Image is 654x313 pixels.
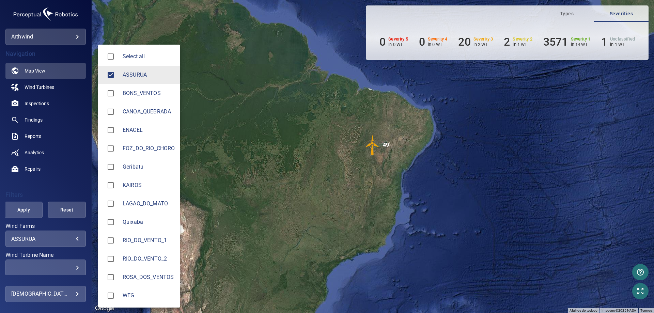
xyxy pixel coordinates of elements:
span: CANOA_QUEBRADA [123,108,175,116]
span: Quixaba [104,215,118,229]
span: ROSA_DOS_VENTOS [123,273,175,281]
div: Wind Farms LAGAO_DO_MATO [123,200,175,208]
span: BONS_VENTOS [104,86,118,100]
span: RIO_DO_VENTO_1 [104,233,118,248]
span: Quixaba [123,218,175,226]
span: ASSURUA [104,68,118,82]
div: Wind Farms BONS_VENTOS [123,89,175,97]
div: Wind Farms Quixaba [123,218,175,226]
span: ROSA_DOS_VENTOS [104,270,118,284]
span: RIO_DO_VENTO_2 [123,255,175,263]
div: Wind Farms ASSURUA [123,71,175,79]
div: Wind Farms FOZ_DO_RIO_CHORO [123,144,175,153]
span: ENACEL [104,123,118,137]
span: Geribatu [104,160,118,174]
span: BONS_VENTOS [123,89,175,97]
span: RIO_DO_VENTO_1 [123,236,175,245]
span: FOZ_DO_RIO_CHORO [123,144,175,153]
span: CANOA_QUEBRADA [104,105,118,119]
span: ENACEL [123,126,175,134]
span: LAGAO_DO_MATO [104,197,118,211]
div: Wind Farms KAIROS [123,181,175,189]
div: Wind Farms RIO_DO_VENTO_1 [123,236,175,245]
ul: ASSURUA [98,45,180,308]
span: KAIROS [104,178,118,192]
div: Wind Farms ROSA_DOS_VENTOS [123,273,175,281]
div: Wind Farms RIO_DO_VENTO_2 [123,255,175,263]
span: WEG [123,292,175,300]
span: ASSURUA [123,71,175,79]
div: Wind Farms WEG [123,292,175,300]
div: Wind Farms Geribatu [123,163,175,171]
span: LAGAO_DO_MATO [123,200,175,208]
span: FOZ_DO_RIO_CHORO [104,141,118,156]
span: KAIROS [123,181,175,189]
span: RIO_DO_VENTO_2 [104,252,118,266]
div: Wind Farms CANOA_QUEBRADA [123,108,175,116]
span: Geribatu [123,163,175,171]
div: Wind Farms ENACEL [123,126,175,134]
span: Select all [123,52,175,61]
span: WEG [104,288,118,303]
